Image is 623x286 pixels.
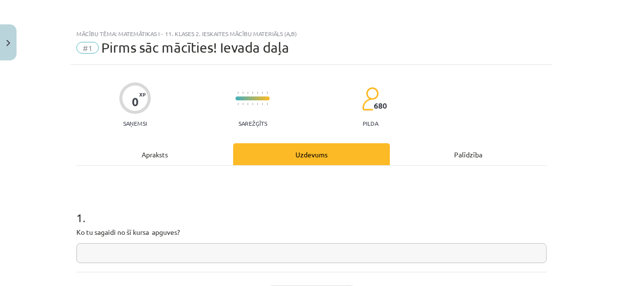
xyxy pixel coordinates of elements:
[252,92,253,94] img: icon-short-line-57e1e144782c952c97e751825c79c345078a6d821885a25fce030b3d8c18986b.svg
[267,92,268,94] img: icon-short-line-57e1e144782c952c97e751825c79c345078a6d821885a25fce030b3d8c18986b.svg
[247,92,248,94] img: icon-short-line-57e1e144782c952c97e751825c79c345078a6d821885a25fce030b3d8c18986b.svg
[6,40,10,46] img: icon-close-lesson-0947bae3869378f0d4975bcd49f059093ad1ed9edebbc8119c70593378902aed.svg
[76,143,233,165] div: Apraksts
[233,143,390,165] div: Uzdevums
[363,120,378,127] p: pilda
[247,103,248,105] img: icon-short-line-57e1e144782c952c97e751825c79c345078a6d821885a25fce030b3d8c18986b.svg
[238,120,267,127] p: Sarežģīts
[76,30,547,37] div: Mācību tēma: Matemātikas i - 11. klases 2. ieskaites mācību materiāls (a,b)
[267,103,268,105] img: icon-short-line-57e1e144782c952c97e751825c79c345078a6d821885a25fce030b3d8c18986b.svg
[76,194,547,224] h1: 1 .
[76,42,99,54] span: #1
[262,92,263,94] img: icon-short-line-57e1e144782c952c97e751825c79c345078a6d821885a25fce030b3d8c18986b.svg
[242,103,243,105] img: icon-short-line-57e1e144782c952c97e751825c79c345078a6d821885a25fce030b3d8c18986b.svg
[257,92,258,94] img: icon-short-line-57e1e144782c952c97e751825c79c345078a6d821885a25fce030b3d8c18986b.svg
[101,39,289,56] span: Pirms sāc mācīties! Ievada daļa
[257,103,258,105] img: icon-short-line-57e1e144782c952c97e751825c79c345078a6d821885a25fce030b3d8c18986b.svg
[119,120,151,127] p: Saņemsi
[262,103,263,105] img: icon-short-line-57e1e144782c952c97e751825c79c345078a6d821885a25fce030b3d8c18986b.svg
[132,95,139,109] div: 0
[362,87,379,111] img: students-c634bb4e5e11cddfef0936a35e636f08e4e9abd3cc4e673bd6f9a4125e45ecb1.svg
[252,103,253,105] img: icon-short-line-57e1e144782c952c97e751825c79c345078a6d821885a25fce030b3d8c18986b.svg
[390,143,547,165] div: Palīdzība
[76,227,547,237] p: Ko tu sagaidi no šī kursa apguves?
[238,92,238,94] img: icon-short-line-57e1e144782c952c97e751825c79c345078a6d821885a25fce030b3d8c18986b.svg
[374,101,387,110] span: 680
[242,92,243,94] img: icon-short-line-57e1e144782c952c97e751825c79c345078a6d821885a25fce030b3d8c18986b.svg
[139,92,146,97] span: XP
[238,103,238,105] img: icon-short-line-57e1e144782c952c97e751825c79c345078a6d821885a25fce030b3d8c18986b.svg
